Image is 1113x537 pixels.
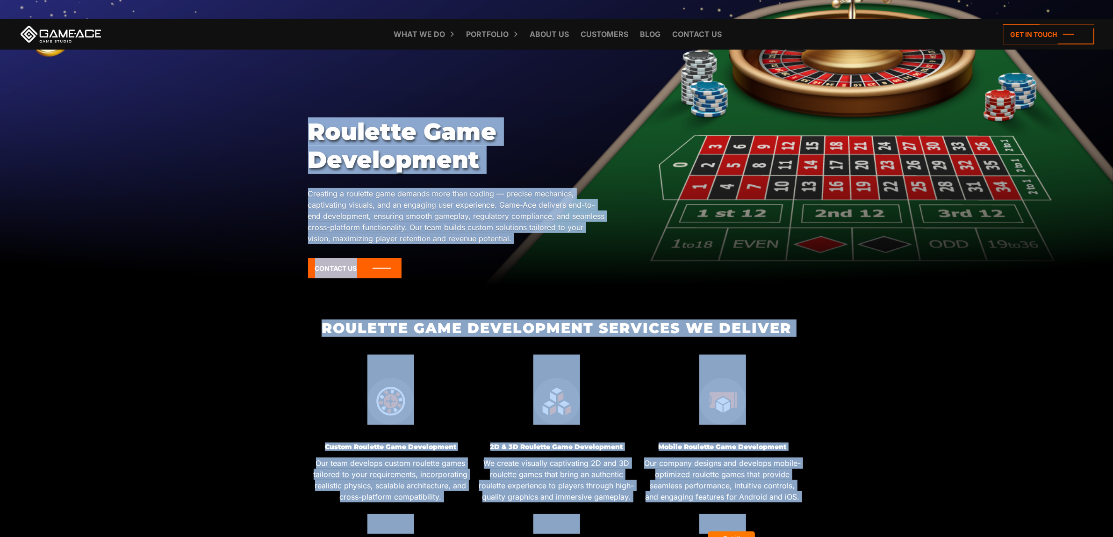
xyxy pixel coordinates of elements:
[308,258,402,278] a: Contact Us
[477,443,636,450] h3: 2D & 3D Roulette Game Development
[311,443,470,450] h3: Custom Roulette Game Development
[308,320,805,336] h2: Roulette Game Development Services We Deliver
[389,19,450,50] a: What we do
[533,378,580,425] img: 2d 3d game development icon
[461,19,513,50] a: Portfolio
[308,118,606,174] h1: Roulette Game Development
[576,19,633,50] a: Customers
[643,443,802,450] h3: Mobile Roulette Game Development
[477,457,636,502] p: We create visually captivating 2D and 3D roulette games that bring an authentic roulette experien...
[635,19,665,50] a: Blog
[643,457,802,502] p: Our company designs and develops mobile-optimized roulette games that provide seamless performanc...
[699,378,746,425] img: Mobile game art design animation icon
[668,19,726,50] a: Contact us
[367,378,414,425] img: Roulette game dev icon
[311,457,470,502] p: Our team develops custom roulette games tailored to your requirements, incorporating realistic ph...
[308,188,606,244] p: Creating a roulette game demands more than coding — precise mechanics, captivating visuals, and a...
[1003,24,1094,44] a: Get in touch
[525,19,574,50] a: About Us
